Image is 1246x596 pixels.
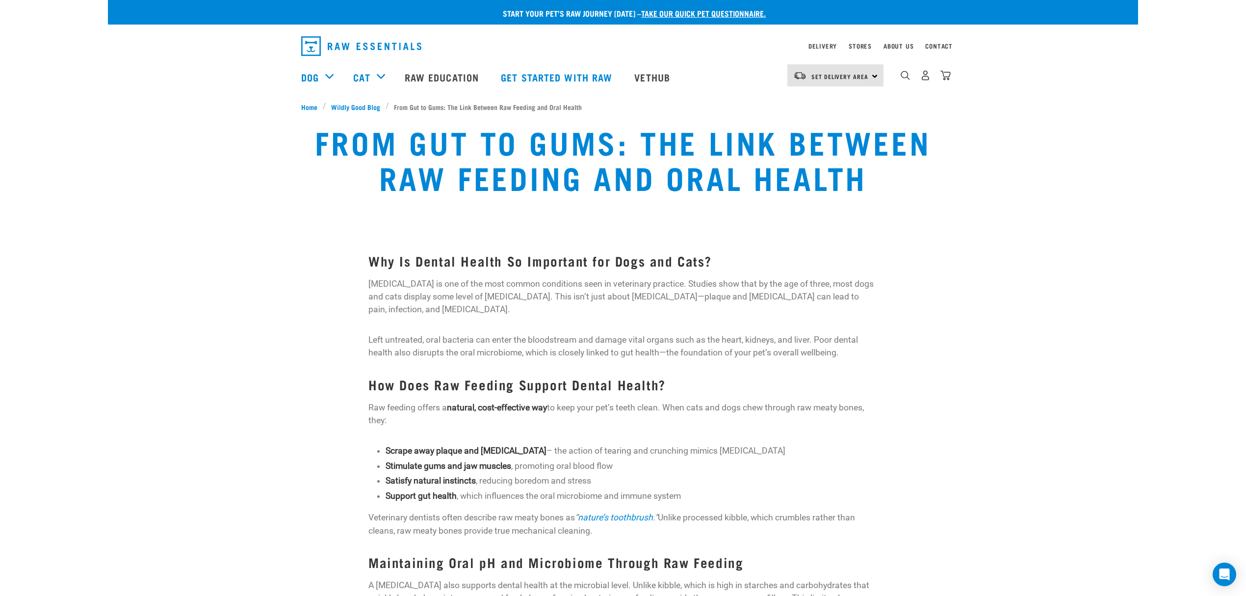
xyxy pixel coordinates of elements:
a: About Us [883,44,913,48]
img: Raw Essentials Logo [301,36,421,56]
a: Dog [301,70,319,84]
span: Set Delivery Area [811,75,868,78]
a: Cat [353,70,370,84]
a: take our quick pet questionnaire. [641,11,766,15]
strong: Stimulate gums and jaw muscles [386,461,511,471]
p: Start your pet’s raw journey [DATE] – [115,7,1145,19]
h3: Why Is Dental Health So Important for Dogs and Cats? [368,253,878,269]
p: – the action of tearing and crunching mimics [MEDICAL_DATA] [386,444,878,457]
nav: dropdown navigation [108,57,1138,97]
p: [MEDICAL_DATA] is one of the most common conditions seen in veterinary practice. Studies show tha... [368,277,878,316]
a: Wildly Good Blog [326,102,386,112]
nav: breadcrumbs [301,102,945,112]
h3: How Does Raw Feeding Support Dental Health? [368,377,878,392]
strong: Support gut health [386,491,457,501]
strong: Scrape away plaque and [MEDICAL_DATA] [386,446,546,456]
a: Vethub [624,57,682,97]
a: nature’s toothbrush [578,513,653,522]
p: Veterinary dentists often describe raw meaty bones as Unlike processed kibble, which crumbles rat... [368,511,878,537]
h3: Maintaining Oral pH and Microbiome Through Raw Feeding [368,555,878,570]
em: “ .” [575,513,658,522]
strong: Satisfy natural instincts [386,476,476,486]
img: home-icon-1@2x.png [901,71,910,80]
a: Raw Education [395,57,491,97]
span: Home [301,102,317,112]
h1: From Gut to Gums: The Link Between Raw Feeding and Oral Health [301,124,945,194]
p: Left untreated, oral bacteria can enter the bloodstream and damage vital organs such as the heart... [368,333,878,359]
img: van-moving.png [793,71,806,80]
div: Open Intercom Messenger [1213,563,1236,586]
img: home-icon@2x.png [940,70,951,81]
p: Raw feeding offers a to keep your pet’s teeth clean. When cats and dogs chew through raw meaty bo... [368,401,878,427]
p: , reducing boredom and stress [386,474,878,487]
span: Wildly Good Blog [331,102,380,112]
nav: dropdown navigation [293,32,953,60]
a: Stores [849,44,872,48]
p: , promoting oral blood flow [386,460,878,472]
strong: natural, cost-effective way [447,403,547,412]
img: user.png [920,70,931,81]
a: Get started with Raw [491,57,624,97]
a: Contact [925,44,953,48]
p: , which influences the oral microbiome and immune system [386,489,878,502]
a: Home [301,102,323,112]
a: Delivery [808,44,837,48]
